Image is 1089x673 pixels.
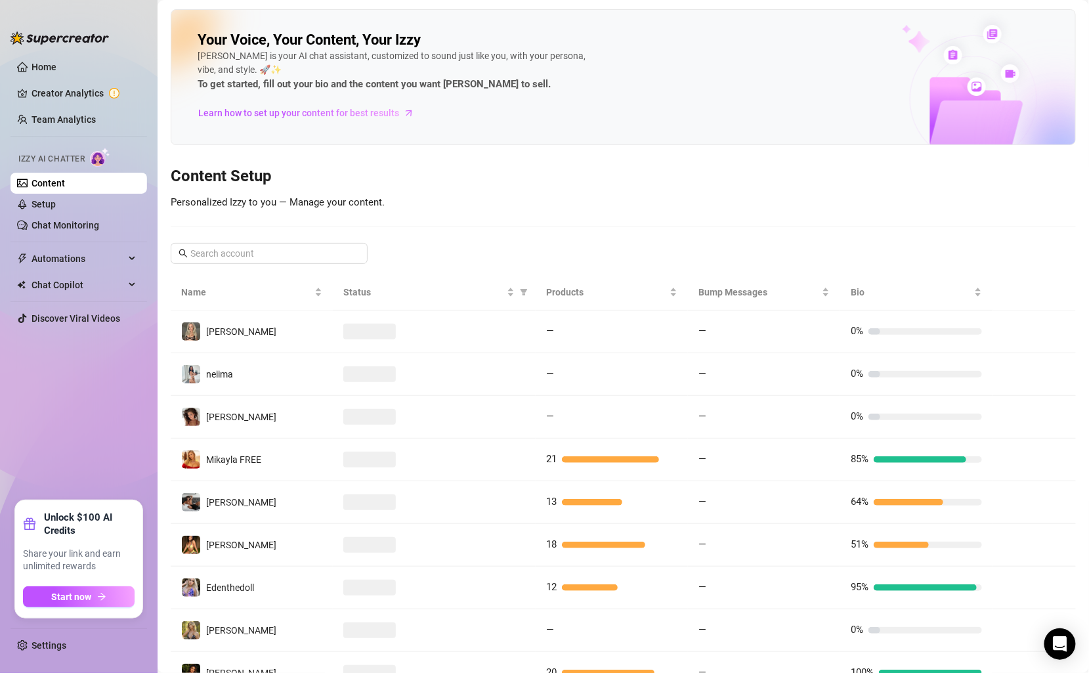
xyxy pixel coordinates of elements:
a: Chat Monitoring [32,220,99,230]
span: — [698,368,706,380]
a: Discover Viral Videos [32,313,120,324]
span: 85% [851,453,868,465]
span: Chat Copilot [32,274,125,295]
span: — [698,581,706,593]
span: Products [546,285,667,299]
span: Bump Messages [698,285,819,299]
input: Search account [190,246,349,261]
div: Open Intercom Messenger [1044,628,1076,660]
span: [PERSON_NAME] [206,412,276,422]
span: Status [343,285,504,299]
span: — [698,538,706,550]
img: ai-chatter-content-library-cLFOSyPT.png [872,11,1075,144]
span: — [698,624,706,636]
img: Jess [182,621,200,640]
span: [PERSON_NAME] [206,326,276,337]
a: Settings [32,640,66,651]
span: neiima [206,369,233,380]
img: neiima [182,365,200,383]
img: logo-BBDzfeDw.svg [11,32,109,45]
span: gift [23,517,36,531]
h3: Content Setup [171,166,1076,187]
img: Elsa [182,322,200,341]
span: Learn how to set up your content for best results [198,106,399,120]
span: Bio [851,285,972,299]
a: Team Analytics [32,114,96,125]
span: — [698,453,706,465]
span: — [546,410,554,422]
span: — [546,325,554,337]
span: Share your link and earn unlimited rewards [23,548,135,573]
img: Mikayla FREE [182,450,200,469]
img: AI Chatter [90,148,110,167]
button: Start nowarrow-right [23,586,135,607]
a: Learn how to set up your content for best results [198,102,424,123]
span: 64% [851,496,868,508]
span: 0% [851,368,863,380]
img: Chat Copilot [17,280,26,290]
span: thunderbolt [17,253,28,264]
strong: To get started, fill out your bio and the content you want [PERSON_NAME] to sell. [198,78,551,90]
div: [PERSON_NAME] is your AI chat assistant, customized to sound just like you, with your persona, vi... [198,49,591,93]
span: arrow-right [402,106,416,119]
span: — [698,325,706,337]
span: — [698,496,706,508]
span: 21 [546,453,557,465]
span: 0% [851,325,863,337]
span: filter [517,282,530,302]
span: Izzy AI Chatter [18,153,85,165]
span: 13 [546,496,557,508]
a: Setup [32,199,56,209]
th: Status [333,274,536,311]
a: Creator Analytics exclamation-circle [32,83,137,104]
span: arrow-right [97,592,106,601]
span: 95% [851,581,868,593]
span: 0% [851,410,863,422]
span: [PERSON_NAME] [206,540,276,550]
span: — [546,368,554,380]
span: Mikayla FREE [206,454,261,465]
span: 0% [851,624,863,636]
span: 51% [851,538,868,550]
a: Content [32,178,65,188]
th: Bio [840,274,993,311]
span: 18 [546,538,557,550]
strong: Unlock $100 AI Credits [44,511,135,537]
span: [PERSON_NAME] [206,625,276,636]
span: Start now [52,592,92,602]
span: [PERSON_NAME] [206,497,276,508]
span: Edenthedoll [206,582,254,593]
th: Bump Messages [688,274,840,311]
span: 12 [546,581,557,593]
span: search [179,249,188,258]
h2: Your Voice, Your Content, Your Izzy [198,31,421,49]
img: Edenthedoll [182,578,200,597]
img: Chloe [182,408,200,426]
span: — [698,410,706,422]
span: Automations [32,248,125,269]
span: Personalized Izzy to you — Manage your content. [171,196,385,208]
span: filter [520,288,528,296]
th: Name [171,274,333,311]
img: Sumner [182,536,200,554]
img: Logan Blake [182,493,200,511]
a: Home [32,62,56,72]
span: Name [181,285,312,299]
th: Products [536,274,688,311]
span: — [546,624,554,636]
